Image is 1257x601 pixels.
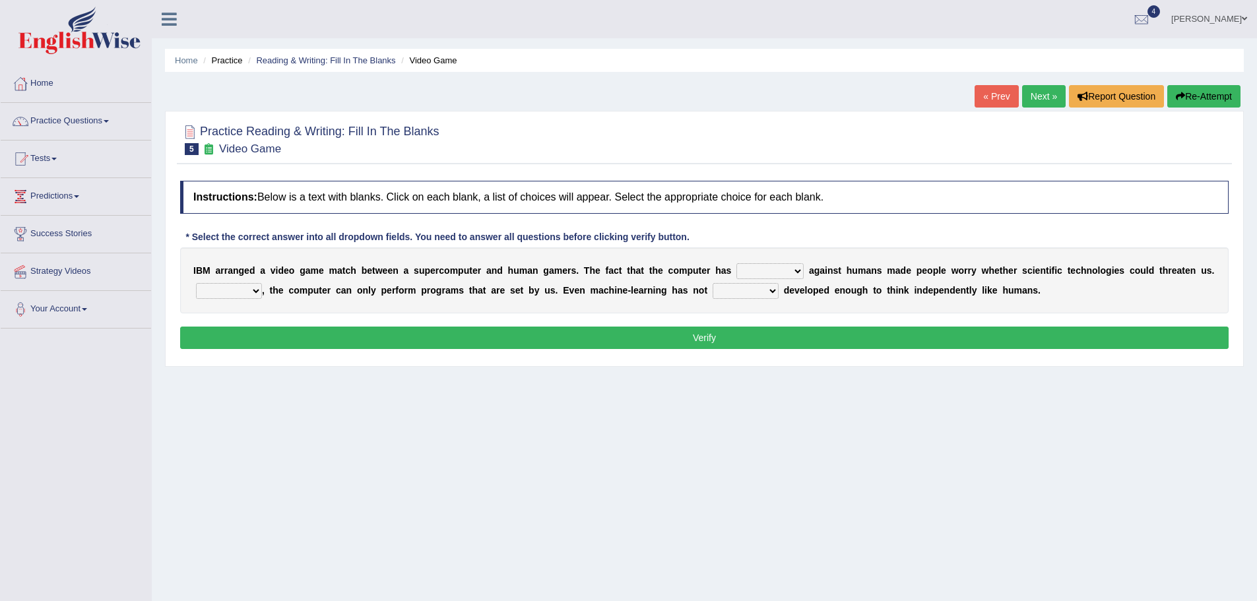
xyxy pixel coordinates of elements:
b: h [847,265,853,276]
b: h [890,285,896,296]
b: h [652,265,658,276]
b: t [704,285,707,296]
b: m [451,285,459,296]
a: Home [175,55,198,65]
b: h [589,265,595,276]
b: h [1003,265,1009,276]
b: l [631,285,633,296]
b: t [521,285,524,296]
b: b [362,265,368,276]
b: h [508,265,514,276]
button: Verify [180,327,1229,349]
a: « Prev [975,85,1018,108]
button: Re-Attempt [1167,85,1241,108]
b: e [515,285,521,296]
b: t [469,265,472,276]
b: v [794,285,800,296]
b: a [337,265,342,276]
b: w [375,265,383,276]
b: E [563,285,569,296]
b: d [901,265,907,276]
b: M [203,265,210,276]
b: r [435,265,439,276]
b: u [1201,265,1207,276]
b: k [904,285,909,296]
b: . [556,285,558,296]
b: l [1098,265,1101,276]
b: s [510,285,515,296]
b: d [278,265,284,276]
b: m [450,265,458,276]
b: m [591,285,598,296]
b: e [1008,265,1014,276]
b: e [1114,265,1120,276]
b: a [608,265,614,276]
b: h [862,285,868,296]
b: o [845,285,851,296]
b: g [814,265,820,276]
b: l [938,265,941,276]
b: e [319,265,324,276]
a: Next » [1022,85,1066,108]
b: a [636,265,641,276]
b: r [478,265,481,276]
b: i [895,285,898,296]
a: Reading & Writing: Fill In The Blanks [256,55,395,65]
b: d [249,265,255,276]
b: Instructions: [193,191,257,203]
b: r [404,285,408,296]
b: u [544,285,550,296]
b: b [529,285,534,296]
b: e [819,285,824,296]
b: t [627,265,630,276]
h4: Below is a text with blanks. Click on each blank, a list of choices will appear. Select the appro... [180,181,1229,214]
b: a [404,265,409,276]
b: o [673,265,679,276]
b: u [464,265,470,276]
b: a [639,285,644,296]
b: n [647,285,653,296]
b: l [969,285,972,296]
b: h [630,265,636,276]
b: t [619,265,622,276]
b: r [968,265,971,276]
b: n [917,285,922,296]
div: * Select the correct answer into all dropdown fields. You need to answer all questions before cli... [180,230,695,244]
b: T [584,265,590,276]
b: t [1159,265,1163,276]
b: e [800,285,805,296]
b: h [988,265,994,276]
b: e [1035,265,1041,276]
b: o [1135,265,1141,276]
b: o [1092,265,1098,276]
b: u [852,265,858,276]
b: a [895,265,901,276]
b: e [367,265,372,276]
b: n [579,285,585,296]
b: d [497,265,503,276]
b: a [306,265,311,276]
b: h [672,285,678,296]
b: n [532,265,538,276]
b: n [346,285,352,296]
b: y [971,265,977,276]
b: p [813,285,819,296]
b: s [833,265,839,276]
b: u [513,265,519,276]
b: t [649,265,653,276]
b: e [387,285,392,296]
b: r [644,285,647,296]
b: s [1119,265,1124,276]
b: a [1177,265,1182,276]
b: n [693,285,699,296]
b: t [372,265,375,276]
a: Success Stories [1,216,151,249]
b: m [408,285,416,296]
b: d [784,285,790,296]
b: e [574,285,579,296]
b: p [424,265,430,276]
b: e [955,285,961,296]
b: n [393,265,399,276]
b: o [807,285,813,296]
b: a [260,265,265,276]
